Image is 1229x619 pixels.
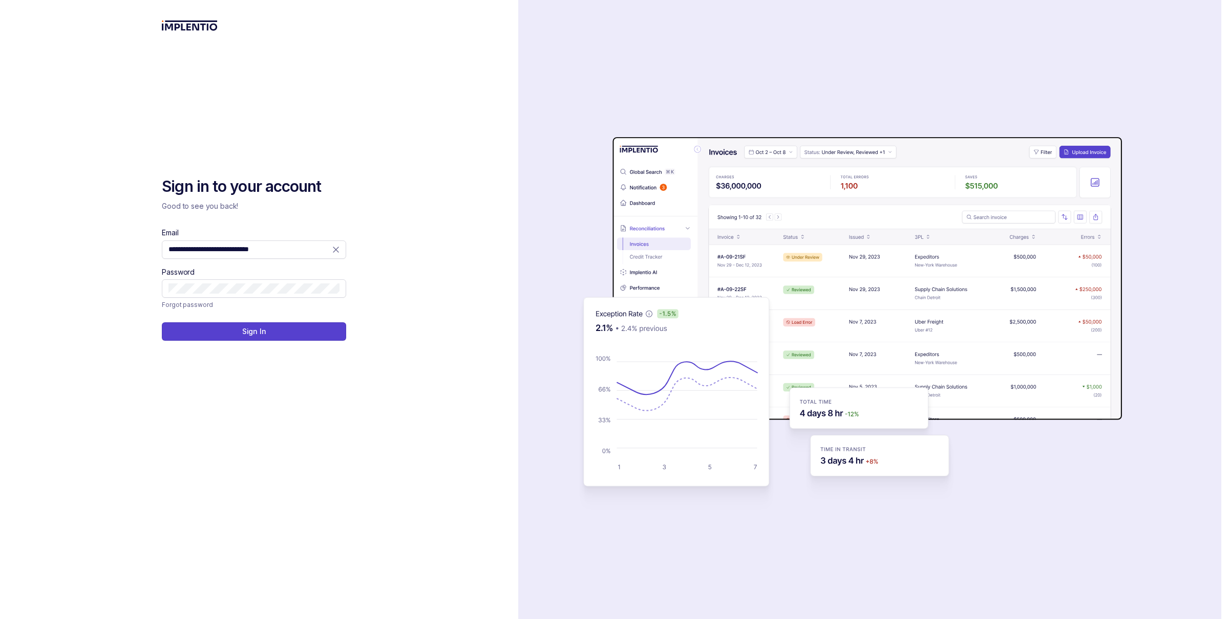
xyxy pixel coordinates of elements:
[162,300,213,310] p: Forgot password
[162,176,346,197] h2: Sign in to your account
[242,326,266,337] p: Sign In
[162,201,346,211] p: Good to see you back!
[162,300,213,310] a: Link Forgot password
[162,20,218,31] img: logo
[547,105,1126,514] img: signin-background.svg
[162,228,178,238] label: Email
[162,322,346,341] button: Sign In
[162,267,195,277] label: Password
